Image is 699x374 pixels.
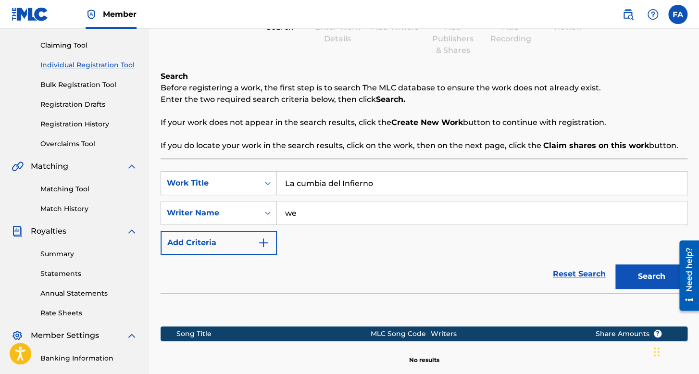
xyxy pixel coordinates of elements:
[103,9,137,20] span: Member
[548,263,611,285] a: Reset Search
[258,237,269,249] img: 9d2ae6d4665cec9f34b9.svg
[126,225,137,237] img: expand
[126,330,137,341] img: expand
[161,94,687,105] p: Enter the two required search criteria below, then click
[615,264,687,288] button: Search
[40,308,137,318] a: Rate Sheets
[40,269,137,279] a: Statements
[487,22,535,45] div: Add Recording
[40,204,137,214] a: Match History
[618,5,637,24] a: Public Search
[161,82,687,94] p: Before registering a work, the first step is to search The MLC database to ensure the work does n...
[643,5,662,24] div: Help
[31,330,99,341] span: Member Settings
[161,72,188,81] b: Search
[376,95,405,104] strong: Search.
[668,5,687,24] div: User Menu
[431,329,581,339] div: Writers
[543,141,649,150] strong: Claim shares on this work
[622,9,634,20] img: search
[391,118,463,127] strong: Create New Work
[409,344,439,364] p: No results
[167,177,253,189] div: Work Title
[40,80,137,90] a: Bulk Registration Tool
[647,9,659,20] img: help
[40,119,137,129] a: Registration History
[40,184,137,194] a: Matching Tool
[161,140,687,151] p: If you do locate your work in the search results, click on the work, then on the next page, click...
[672,237,699,314] iframe: Resource Center
[313,22,362,45] div: Enter Work Details
[40,40,137,50] a: Claiming Tool
[40,139,137,149] a: Overclaims Tool
[126,161,137,172] img: expand
[40,353,137,363] a: Banking Information
[40,60,137,70] a: Individual Registration Tool
[12,330,23,341] img: Member Settings
[371,329,431,339] div: MLC Song Code
[429,22,477,56] div: Add Publishers & Shares
[86,9,97,20] img: Top Rightsholder
[12,225,23,237] img: Royalties
[31,161,68,172] span: Matching
[12,7,49,21] img: MLC Logo
[161,117,687,128] p: If your work does not appear in the search results, click the button to continue with registration.
[651,328,699,374] iframe: Chat Widget
[161,171,687,293] form: Search Form
[161,231,277,255] button: Add Criteria
[651,328,699,374] div: Widget de chat
[40,249,137,259] a: Summary
[12,161,24,172] img: Matching
[31,225,66,237] span: Royalties
[167,207,253,219] div: Writer Name
[176,329,371,339] div: Song Title
[40,288,137,299] a: Annual Statements
[40,100,137,110] a: Registration Drafts
[654,337,660,366] div: Arrastrar
[596,329,662,339] span: Share Amounts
